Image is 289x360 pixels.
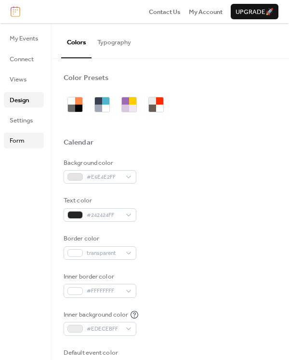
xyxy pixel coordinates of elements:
[4,112,44,128] a: Settings
[149,7,181,16] a: Contact Us
[87,173,121,182] span: #E6E4E2FF
[64,272,134,281] div: Inner border color
[149,7,181,17] span: Contact Us
[236,7,274,17] span: Upgrade 🚀
[87,324,121,334] span: #EDECEBFF
[231,4,278,19] button: Upgrade🚀
[87,249,121,258] span: transparent
[10,95,29,105] span: Design
[64,234,134,243] div: Border color
[189,7,223,16] a: My Account
[4,71,44,87] a: Views
[4,92,44,107] a: Design
[4,51,44,67] a: Connect
[10,54,34,64] span: Connect
[64,196,134,205] div: Text color
[64,310,128,320] div: Inner background color
[10,34,38,43] span: My Events
[4,30,44,46] a: My Events
[64,73,108,83] div: Color Presets
[10,116,33,125] span: Settings
[87,211,121,220] span: #242424FF
[87,286,121,296] span: #FFFFFFFF
[189,7,223,17] span: My Account
[64,348,134,358] div: Default event color
[92,23,137,57] button: Typography
[10,75,26,84] span: Views
[4,133,44,148] a: Form
[10,136,25,146] span: Form
[64,138,93,147] div: Calendar
[64,158,134,168] div: Background color
[11,6,20,17] img: logo
[61,23,92,58] button: Colors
